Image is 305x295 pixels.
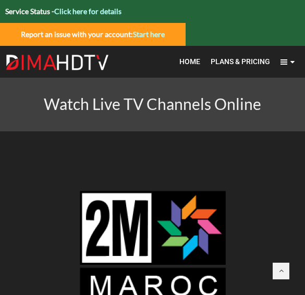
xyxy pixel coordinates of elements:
strong: Service Status - [5,7,121,16]
span: Home [179,57,200,66]
a: Home [174,51,205,72]
strong: Report an issue with your account: [21,30,165,39]
img: Dima HDTV [5,54,109,71]
a: Plans & Pricing [205,51,275,72]
a: Back to top [273,263,289,279]
a: Click here for details [54,7,121,16]
a: Start here [133,30,165,39]
span: Plans & Pricing [211,57,270,66]
span: Watch Live TV Channels Online [44,94,261,113]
